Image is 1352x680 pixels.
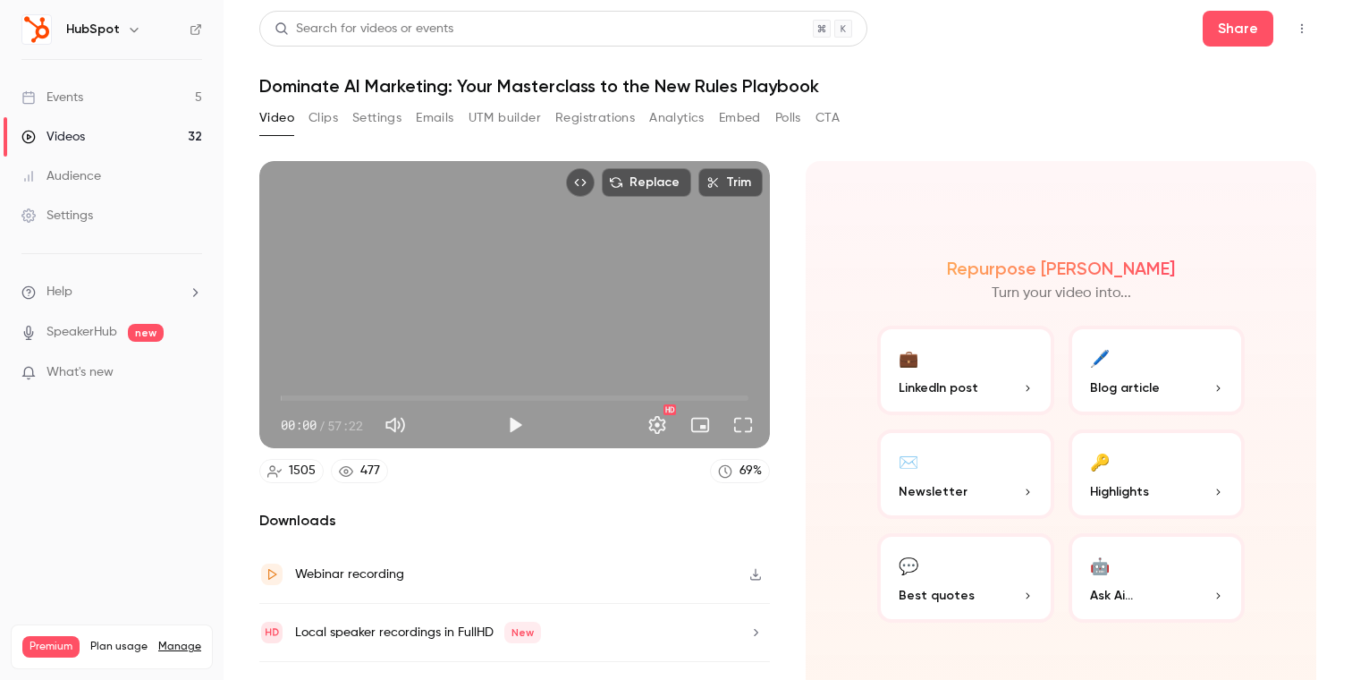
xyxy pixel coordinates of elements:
span: Premium [22,636,80,658]
div: 00:00 [281,416,363,435]
h6: HubSpot [66,21,120,38]
button: Share [1203,11,1273,47]
button: ✉️Newsletter [877,429,1054,519]
div: Audience [21,167,101,185]
button: Settings [639,407,675,443]
button: Top Bar Actions [1288,14,1316,43]
span: Plan usage [90,640,148,654]
button: Emails [416,104,453,132]
div: Webinar recording [295,564,404,585]
button: Replace [602,168,691,197]
button: Embed video [566,168,595,197]
p: Turn your video into... [992,283,1131,304]
button: Turn on miniplayer [682,407,718,443]
div: HD [663,404,676,415]
span: 00:00 [281,416,317,435]
span: Help [46,283,72,302]
div: 🤖 [1090,551,1110,579]
div: ✉️ [899,447,918,475]
button: Analytics [649,104,705,132]
img: HubSpot [22,15,51,44]
span: Newsletter [899,482,968,501]
li: help-dropdown-opener [21,283,202,302]
a: SpeakerHub [46,323,117,342]
button: 🔑Highlights [1069,429,1246,519]
button: Polls [775,104,801,132]
h2: Repurpose [PERSON_NAME] [947,258,1175,279]
a: Manage [158,640,201,654]
button: Clips [308,104,338,132]
span: Ask Ai... [1090,586,1133,605]
span: / [318,416,325,435]
span: What's new [46,363,114,382]
span: New [504,622,541,643]
h1: Dominate AI Marketing: Your Masterclass to the New Rules Playbook [259,75,1316,97]
div: 69 % [739,462,762,480]
button: Trim [698,168,763,197]
button: Embed [719,104,761,132]
span: Blog article [1090,378,1160,397]
h2: Downloads [259,510,770,531]
div: 🔑 [1090,447,1110,475]
span: Highlights [1090,482,1149,501]
button: 🖊️Blog article [1069,326,1246,415]
button: Full screen [725,407,761,443]
button: 🤖Ask Ai... [1069,533,1246,623]
div: Local speaker recordings in FullHD [295,622,541,643]
span: new [128,324,164,342]
span: 57:22 [327,416,363,435]
button: UTM builder [469,104,541,132]
span: LinkedIn post [899,378,978,397]
div: 💬 [899,551,918,579]
button: Video [259,104,294,132]
div: Events [21,89,83,106]
a: 69% [710,459,770,483]
button: 💬Best quotes [877,533,1054,623]
div: Search for videos or events [275,20,453,38]
button: Mute [377,407,413,443]
iframe: Noticeable Trigger [181,365,202,381]
button: Play [497,407,533,443]
div: 🖊️ [1090,344,1110,371]
button: Registrations [555,104,635,132]
a: 477 [331,459,388,483]
div: 💼 [899,344,918,371]
div: Videos [21,128,85,146]
button: 💼LinkedIn post [877,326,1054,415]
button: Settings [352,104,401,132]
a: 1505 [259,459,324,483]
div: 1505 [289,462,316,480]
div: 477 [360,462,380,480]
span: Best quotes [899,586,975,605]
button: CTA [815,104,840,132]
div: Settings [21,207,93,225]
